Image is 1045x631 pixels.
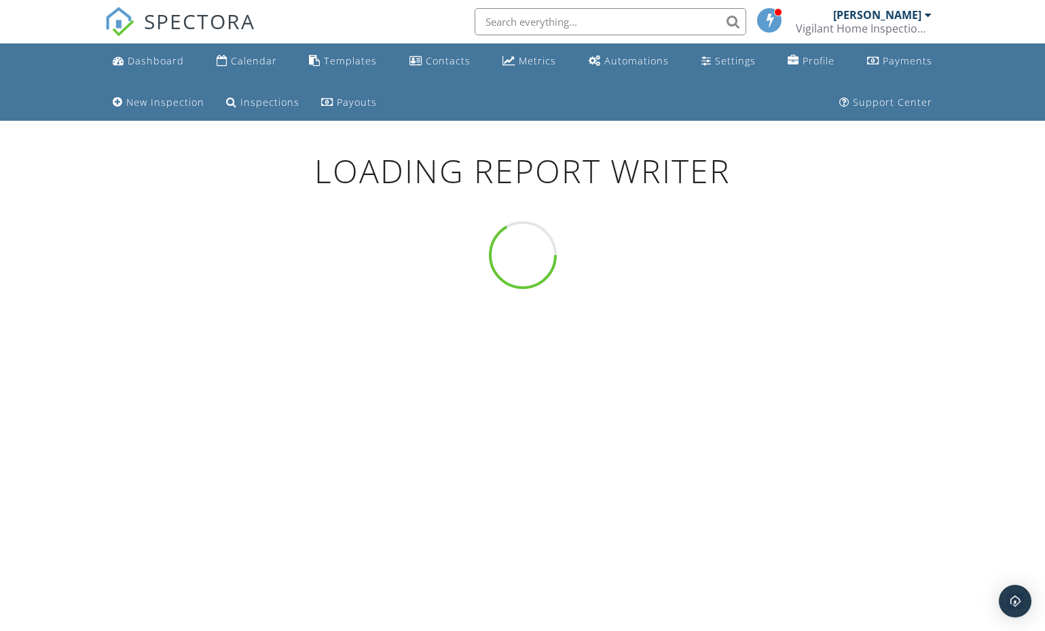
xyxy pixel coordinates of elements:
[107,90,210,115] a: New Inspection
[696,49,761,74] a: Settings
[404,49,476,74] a: Contacts
[834,90,938,115] a: Support Center
[796,22,932,35] div: Vigilant Home Inspections LLC
[126,96,204,109] div: New Inspection
[583,49,674,74] a: Automations (Basic)
[833,8,921,22] div: [PERSON_NAME]
[221,90,305,115] a: Inspections
[497,49,562,74] a: Metrics
[128,54,184,67] div: Dashboard
[107,49,189,74] a: Dashboard
[316,90,382,115] a: Payouts
[519,54,556,67] div: Metrics
[105,18,255,47] a: SPECTORA
[324,54,377,67] div: Templates
[999,585,1031,617] div: Open Intercom Messenger
[211,49,282,74] a: Calendar
[426,54,471,67] div: Contacts
[105,7,134,37] img: The Best Home Inspection Software - Spectora
[475,8,746,35] input: Search everything...
[240,96,299,109] div: Inspections
[803,54,835,67] div: Profile
[782,49,840,74] a: Company Profile
[337,96,377,109] div: Payouts
[604,54,669,67] div: Automations
[862,49,938,74] a: Payments
[304,49,382,74] a: Templates
[853,96,932,109] div: Support Center
[144,7,255,35] span: SPECTORA
[715,54,756,67] div: Settings
[231,54,277,67] div: Calendar
[883,54,932,67] div: Payments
